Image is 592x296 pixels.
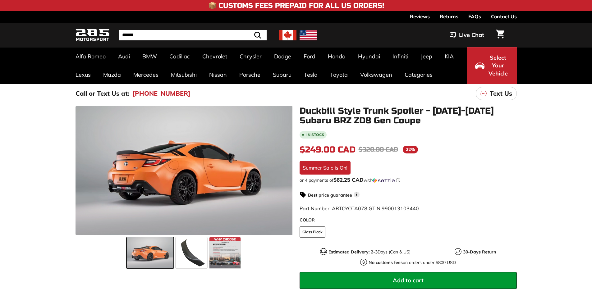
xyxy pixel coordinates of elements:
a: Ford [297,47,322,66]
a: Reviews [410,11,430,22]
p: Text Us [490,89,512,98]
b: In stock [306,133,324,137]
span: i [354,192,360,198]
button: Add to cart [300,272,517,289]
a: Honda [322,47,352,66]
p: Days (Can & US) [328,249,411,255]
a: [PHONE_NUMBER] [132,89,190,98]
p: on orders under $800 USD [369,259,456,266]
img: Logo_285_Motorsport_areodynamics_components [76,28,110,43]
a: Chrysler [233,47,268,66]
span: $249.00 CAD [300,144,356,155]
img: Sezzle [372,178,395,183]
a: Returns [440,11,458,22]
a: BMW [136,47,163,66]
a: Contact Us [491,11,517,22]
span: Add to cart [393,277,424,284]
a: Mazda [97,66,127,84]
p: Call or Text Us at: [76,89,129,98]
span: Part Number: ARTOYOTA078 GTIN: [300,205,419,212]
a: Porsche [233,66,267,84]
a: Cadillac [163,47,196,66]
a: Alfa Romeo [69,47,112,66]
h4: 📦 Customs Fees Prepaid for All US Orders! [208,2,384,9]
span: Select Your Vehicle [488,54,509,78]
div: or 4 payments of with [300,177,517,183]
h1: Duckbill Style Trunk Spoiler - [DATE]-[DATE] Subaru BRZ ZD8 Gen Coupe [300,106,517,125]
a: Lexus [69,66,97,84]
div: Summer Sale is On! [300,161,351,175]
a: Cart [492,25,508,46]
span: Live Chat [459,31,484,39]
strong: Best price guarantee [308,192,352,198]
a: Nissan [203,66,233,84]
div: or 4 payments of$62.25 CADwithSezzle Click to learn more about Sezzle [300,177,517,183]
a: Infiniti [386,47,415,66]
button: Live Chat [442,27,492,43]
button: Select Your Vehicle [467,47,517,84]
strong: Estimated Delivery: 2-3 [328,249,378,255]
a: Text Us [476,87,517,100]
a: Dodge [268,47,297,66]
a: Mitsubishi [165,66,203,84]
a: Volkswagen [354,66,398,84]
a: Toyota [324,66,354,84]
strong: No customs fees [369,260,403,265]
label: COLOR [300,217,517,223]
span: 22% [403,146,418,153]
span: 990013103440 [382,205,419,212]
a: Tesla [298,66,324,84]
a: Subaru [267,66,298,84]
a: KIA [438,47,460,66]
strong: 30-Days Return [463,249,496,255]
a: Audi [112,47,136,66]
input: Search [119,30,267,40]
a: Categories [398,66,439,84]
span: $62.25 CAD [333,176,364,183]
a: Mercedes [127,66,165,84]
a: FAQs [468,11,481,22]
a: Hyundai [352,47,386,66]
a: Jeep [415,47,438,66]
span: $320.00 CAD [359,146,398,153]
a: Chevrolet [196,47,233,66]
